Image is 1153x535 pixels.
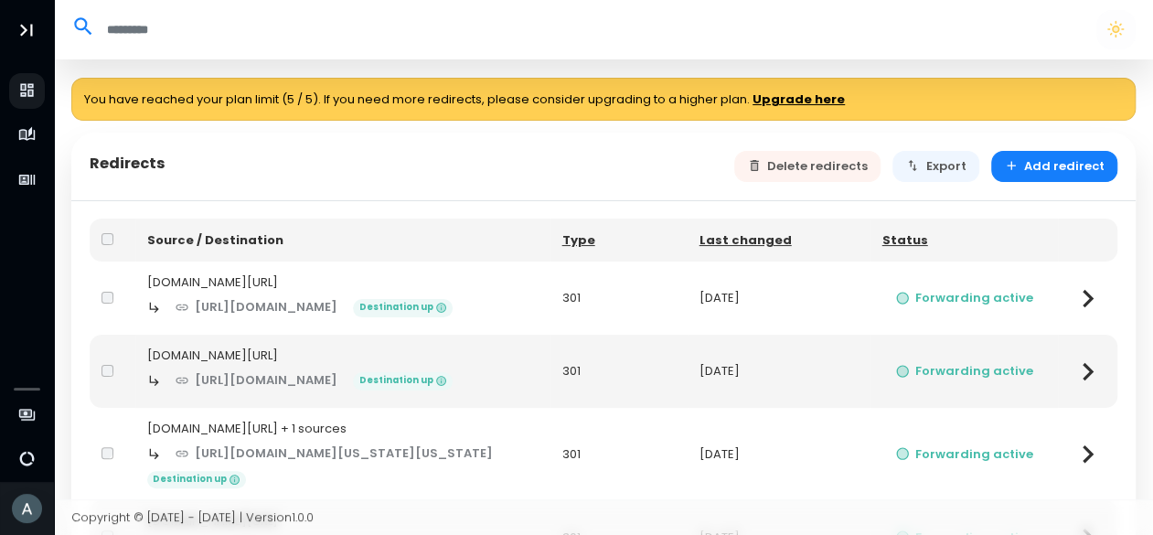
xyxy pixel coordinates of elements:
button: Forwarding active [882,283,1047,315]
th: Type [550,219,688,262]
h5: Redirects [90,155,165,173]
a: [URL][DOMAIN_NAME] [162,365,351,397]
td: 301 [550,408,688,500]
img: Avatar [12,494,42,524]
td: 301 [550,262,688,335]
button: Toggle Aside [9,13,44,48]
div: [DOMAIN_NAME][URL] + 1 sources [147,420,539,438]
button: Add redirect [991,151,1118,183]
div: [DOMAIN_NAME][URL] [147,347,539,365]
button: Forwarding active [882,356,1047,388]
th: Status [870,219,1059,262]
div: [DOMAIN_NAME][URL] [147,273,539,292]
span: Destination up [353,372,453,391]
th: Last changed [688,219,870,262]
a: [URL][DOMAIN_NAME][US_STATE][US_STATE] [162,438,507,470]
td: [DATE] [688,408,870,500]
span: Copyright © [DATE] - [DATE] | Version 1.0.0 [71,508,314,526]
a: Upgrade here [753,91,845,109]
td: 301 [550,335,688,408]
td: [DATE] [688,262,870,335]
div: You have reached your plan limit (5 / 5). If you need more redirects, please consider upgrading t... [71,78,1136,122]
th: Source / Destination [135,219,550,262]
span: Destination up [353,299,453,317]
a: [URL][DOMAIN_NAME] [162,292,351,324]
button: Forwarding active [882,438,1047,470]
span: Destination up [147,471,247,489]
td: [DATE] [688,335,870,408]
